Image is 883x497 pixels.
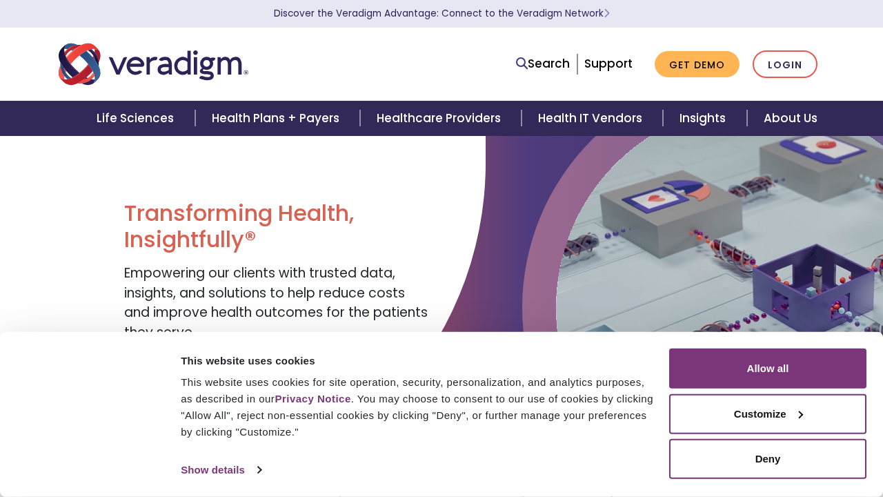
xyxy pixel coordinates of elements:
a: Health IT Vendors [522,101,663,136]
a: Healthcare Providers [360,101,522,136]
div: This website uses cookies for site operation, security, personalization, and analytics purposes, ... [181,374,653,440]
a: Health Plans + Payers [195,101,360,136]
a: Login [753,50,817,79]
span: Learn More [604,7,610,20]
a: Support [584,55,633,72]
a: Discover the Veradigm Advantage: Connect to the Veradigm NetworkLearn More [274,7,610,20]
a: Privacy Notice [275,393,350,405]
a: Search [516,55,570,73]
div: This website uses cookies [181,352,653,369]
button: Allow all [669,349,866,389]
a: Show details [181,460,261,480]
h1: Transforming Health, Insightfully® [124,200,431,253]
a: Life Sciences [80,101,195,136]
button: Deny [669,439,866,479]
a: About Us [747,101,834,136]
a: Insights [663,101,746,136]
a: Get Demo [655,51,740,78]
button: Customize [669,393,866,433]
img: Veradigm logo [59,41,248,87]
span: Empowering our clients with trusted data, insights, and solutions to help reduce costs and improv... [124,264,428,342]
